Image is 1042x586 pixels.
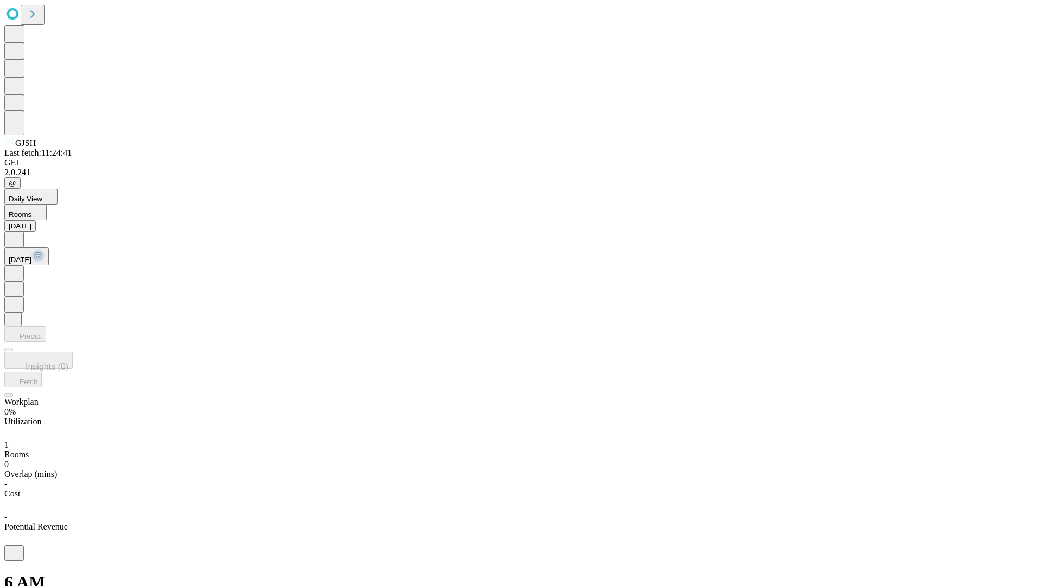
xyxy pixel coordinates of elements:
[4,522,68,531] span: Potential Revenue
[4,326,46,342] button: Predict
[4,512,7,521] span: -
[4,417,41,426] span: Utilization
[4,489,20,498] span: Cost
[4,460,9,469] span: 0
[4,352,73,369] button: Insights (0)
[4,479,7,488] span: -
[26,362,68,371] span: Insights (0)
[9,256,31,264] span: [DATE]
[4,205,47,220] button: Rooms
[15,138,36,148] span: GJSH
[4,450,29,459] span: Rooms
[9,179,16,187] span: @
[4,220,36,232] button: [DATE]
[9,195,42,203] span: Daily View
[4,397,39,406] span: Workplan
[4,177,21,189] button: @
[4,247,49,265] button: [DATE]
[4,372,42,387] button: Fetch
[4,148,72,157] span: Last fetch: 11:24:41
[4,168,1038,177] div: 2.0.241
[4,440,9,449] span: 1
[4,189,58,205] button: Daily View
[4,469,57,479] span: Overlap (mins)
[4,407,16,416] span: 0%
[9,211,31,219] span: Rooms
[4,158,1038,168] div: GEI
